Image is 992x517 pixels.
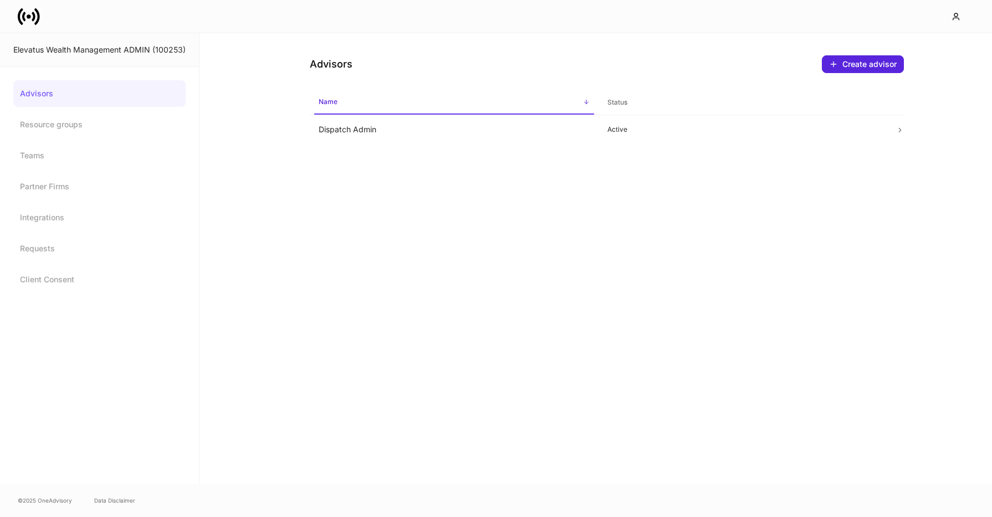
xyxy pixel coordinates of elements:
a: Integrations [13,204,186,231]
a: Advisors [13,80,186,107]
p: Active [607,125,878,134]
button: Create advisor [822,55,904,73]
h6: Name [319,96,338,107]
a: Data Disclaimer [94,496,135,505]
a: Partner Firms [13,173,186,200]
a: Teams [13,142,186,169]
h6: Status [607,97,627,107]
span: Name [314,91,594,115]
h4: Advisors [310,58,352,71]
a: Requests [13,235,186,262]
span: © 2025 OneAdvisory [18,496,72,505]
a: Client Consent [13,266,186,293]
a: Resource groups [13,111,186,138]
span: Status [603,91,883,114]
div: Elevatus Wealth Management ADMIN (100253) [13,44,186,55]
div: Create advisor [829,60,897,69]
td: Dispatch Admin [310,115,599,144]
